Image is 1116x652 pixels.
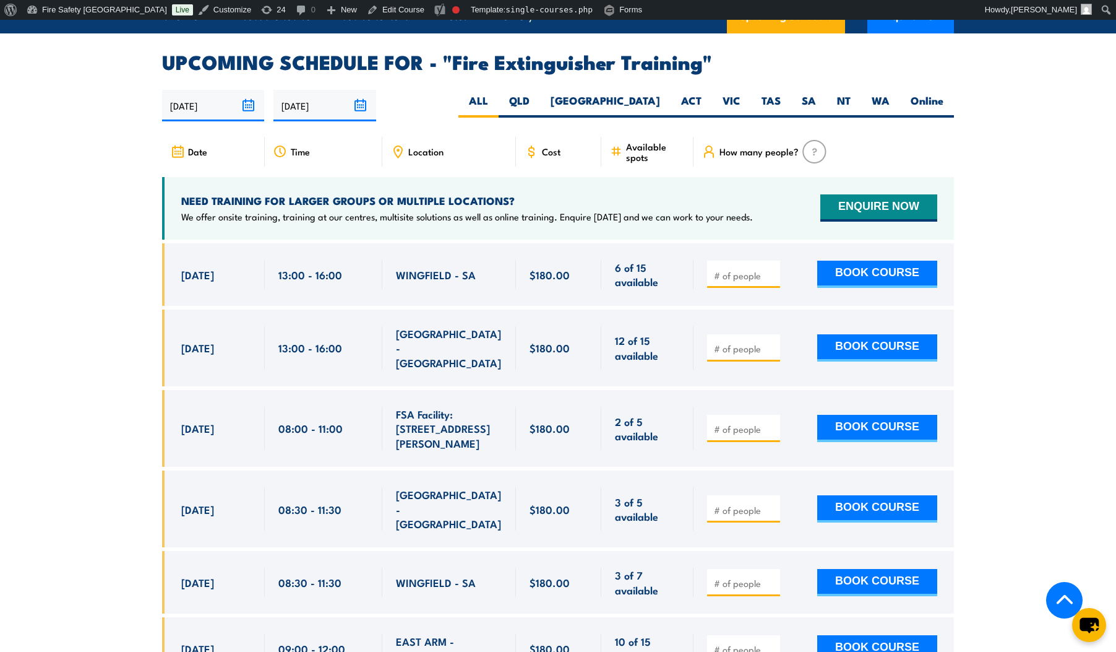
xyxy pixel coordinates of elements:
span: $180.00 [530,341,570,355]
h2: UPCOMING SCHEDULE FOR - "Fire Extinguisher Training" [162,53,954,70]
span: Available spots [626,141,685,162]
span: 3 of 5 available [615,495,680,524]
a: Live [172,4,193,15]
span: $180.00 [530,502,570,516]
label: QLD [499,93,540,118]
input: # of people [714,504,776,516]
span: 08:30 - 11:30 [278,502,341,516]
button: chat-button [1072,608,1106,642]
span: Date [188,146,207,157]
button: BOOK COURSE [817,569,937,596]
label: SA [791,93,826,118]
input: # of people [714,269,776,282]
span: [DATE] [181,575,214,589]
span: Location [408,146,444,157]
span: 3 of 7 available [615,568,680,597]
span: [GEOGRAPHIC_DATA] - [GEOGRAPHIC_DATA] [396,487,502,531]
span: FSA Facility: [STREET_ADDRESS][PERSON_NAME] [396,407,502,450]
div: Focus keyphrase not set [452,6,460,14]
span: How many people? [719,146,799,157]
label: [GEOGRAPHIC_DATA] [540,93,671,118]
span: WINGFIELD - SA [396,267,476,282]
input: To date [273,90,376,121]
span: [PERSON_NAME] [1011,5,1077,14]
label: Online [900,93,954,118]
button: BOOK COURSE [817,334,937,362]
span: 08:00 - 11:00 [278,421,343,435]
label: VIC [712,93,751,118]
button: ENQUIRE NOW [820,194,937,222]
span: [DATE] [181,502,214,516]
span: 12 of 15 available [615,333,680,362]
span: Time [291,146,310,157]
span: $180.00 [530,267,570,282]
span: [DATE] [181,341,214,355]
h4: NEED TRAINING FOR LARGER GROUPS OR MULTIPLE LOCATIONS? [181,194,753,207]
label: ACT [671,93,712,118]
span: single-courses.php [505,5,593,14]
span: $180.00 [530,575,570,589]
p: We offer onsite training, training at our centres, multisite solutions as well as online training... [181,211,753,223]
span: WINGFIELD - SA [396,575,476,589]
label: TAS [751,93,791,118]
span: [DATE] [181,267,214,282]
input: # of people [714,342,776,355]
input: # of people [714,577,776,589]
span: 13:00 - 16:00 [278,267,342,282]
button: BOOK COURSE [817,415,937,442]
span: $180.00 [530,421,570,435]
button: BOOK COURSE [817,261,937,288]
span: 08:30 - 11:30 [278,575,341,589]
span: 13:00 - 16:00 [278,341,342,355]
label: ALL [458,93,499,118]
span: 6 of 15 available [615,260,680,289]
label: NT [826,93,861,118]
span: [GEOGRAPHIC_DATA] - [GEOGRAPHIC_DATA] [396,326,502,370]
input: # of people [714,423,776,435]
span: Cost [542,146,560,157]
span: [DATE] [181,421,214,435]
button: BOOK COURSE [817,495,937,523]
span: 2 of 5 available [615,414,680,443]
label: WA [861,93,900,118]
input: From date [162,90,264,121]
